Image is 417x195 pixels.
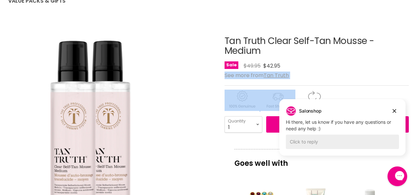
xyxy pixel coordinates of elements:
[264,72,289,79] a: Tan Truth
[263,62,280,70] span: $42.95
[225,36,409,56] h1: Tan Truth Clear Self-Tan Mousse - Medium
[225,116,262,133] select: Quantity
[266,116,409,133] button: Add to cart
[225,72,289,79] span: See more from
[384,164,410,188] iframe: Gorgias live chat messenger
[274,98,410,165] iframe: Gorgias live chat campaigns
[261,90,295,110] img: shipping.gif
[225,61,238,69] span: Sale
[225,90,259,110] img: genuine.gif
[297,90,331,110] img: returns.gif
[234,149,399,171] p: Goes well with
[244,62,261,70] span: $49.95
